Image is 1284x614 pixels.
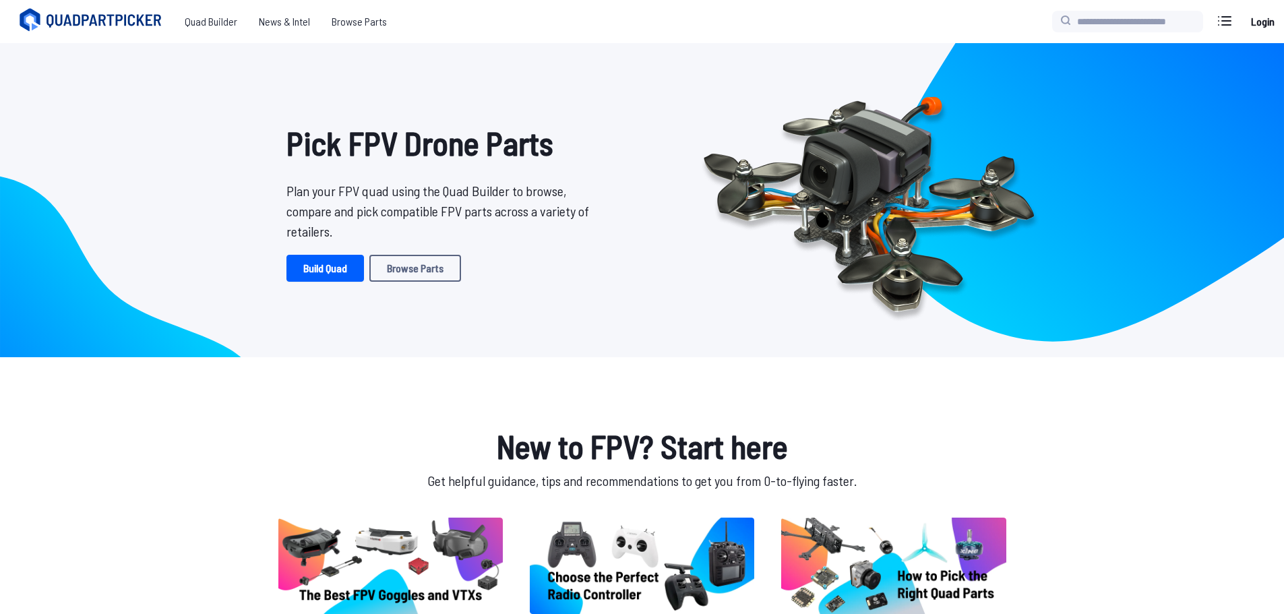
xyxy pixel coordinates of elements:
a: Browse Parts [321,8,398,35]
a: Build Quad [286,255,364,282]
a: Quad Builder [174,8,248,35]
img: Quadcopter [675,65,1063,335]
img: image of post [530,518,754,614]
img: image of post [278,518,503,614]
img: image of post [781,518,1006,614]
h1: Pick FPV Drone Parts [286,119,599,167]
a: News & Intel [248,8,321,35]
a: Browse Parts [369,255,461,282]
p: Plan your FPV quad using the Quad Builder to browse, compare and pick compatible FPV parts across... [286,181,599,241]
p: Get helpful guidance, tips and recommendations to get you from 0-to-flying faster. [276,470,1009,491]
a: Login [1246,8,1279,35]
h1: New to FPV? Start here [276,422,1009,470]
